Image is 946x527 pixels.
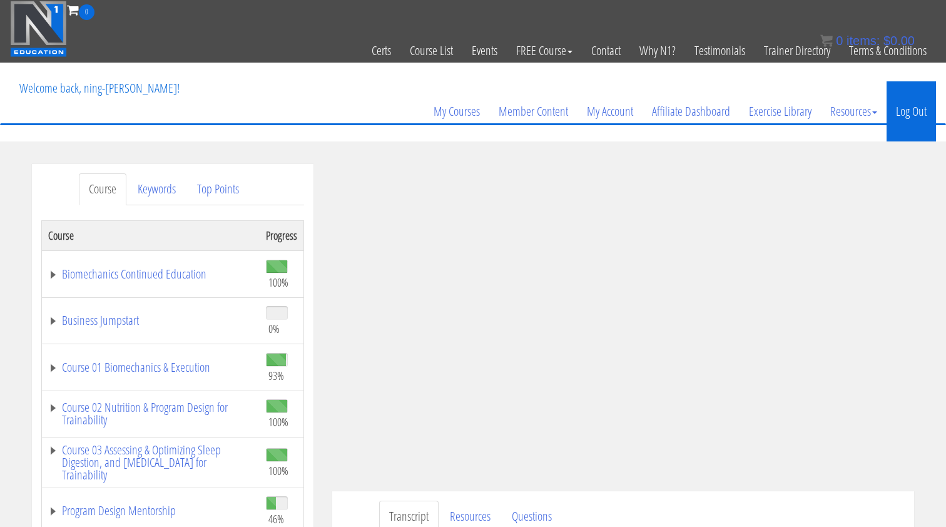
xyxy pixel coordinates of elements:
span: 100% [268,464,288,478]
th: Progress [260,220,304,250]
img: n1-education [10,1,67,57]
a: Resources [821,81,887,141]
th: Course [42,220,260,250]
bdi: 0.00 [883,34,915,48]
a: Testimonials [685,20,755,81]
a: Certs [362,20,400,81]
span: 0 [79,4,94,20]
a: Terms & Conditions [840,20,936,81]
span: 46% [268,512,284,526]
span: 0 [836,34,843,48]
a: My Courses [424,81,489,141]
a: Keywords [128,173,186,205]
a: Biomechanics Continued Education [48,268,253,280]
a: Course [79,173,126,205]
a: Trainer Directory [755,20,840,81]
span: 0% [268,322,280,335]
a: Contact [582,20,630,81]
a: 0 [67,1,94,18]
span: items: [847,34,880,48]
span: 100% [268,275,288,289]
a: Course 01 Biomechanics & Execution [48,361,253,374]
a: Why N1? [630,20,685,81]
span: 100% [268,415,288,429]
a: Member Content [489,81,577,141]
a: Course 03 Assessing & Optimizing Sleep Digestion, and [MEDICAL_DATA] for Trainability [48,444,253,481]
a: Top Points [187,173,249,205]
a: Course List [400,20,462,81]
a: Events [462,20,507,81]
a: 0 items: $0.00 [820,34,915,48]
a: Exercise Library [740,81,821,141]
a: My Account [577,81,643,141]
p: Welcome back, ning-[PERSON_NAME]! [10,63,189,113]
span: $ [883,34,890,48]
a: Affiliate Dashboard [643,81,740,141]
a: Log Out [887,81,936,141]
a: Course 02 Nutrition & Program Design for Trainability [48,401,253,426]
a: Business Jumpstart [48,314,253,327]
a: Program Design Mentorship [48,504,253,517]
span: 93% [268,369,284,382]
a: FREE Course [507,20,582,81]
img: icon11.png [820,34,833,47]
